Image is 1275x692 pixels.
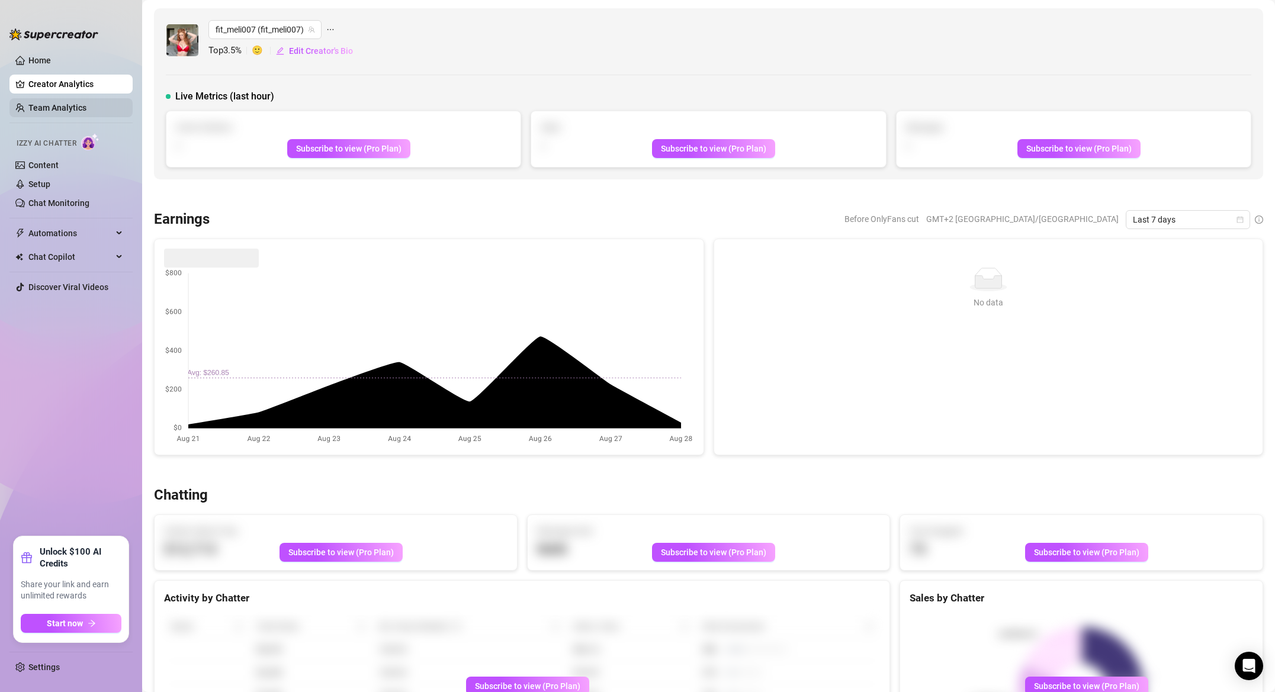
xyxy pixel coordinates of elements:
[1255,215,1263,224] span: info-circle
[154,210,210,229] h3: Earnings
[308,26,315,33] span: team
[1025,543,1148,562] button: Subscribe to view (Pro Plan)
[28,75,123,94] a: Creator Analytics
[661,548,766,557] span: Subscribe to view (Pro Plan)
[728,296,1249,309] div: No data
[175,89,274,104] span: Live Metrics (last hour)
[1034,681,1139,691] span: Subscribe to view (Pro Plan)
[166,24,198,56] img: fit_meli007
[289,46,353,56] span: Edit Creator's Bio
[652,139,775,158] button: Subscribe to view (Pro Plan)
[47,619,83,628] span: Start now
[288,548,394,557] span: Subscribe to view (Pro Plan)
[296,144,402,153] span: Subscribe to view (Pro Plan)
[28,247,113,266] span: Chat Copilot
[208,44,252,58] span: Top 3.5 %
[1235,652,1263,680] div: Open Intercom Messenger
[28,179,50,189] a: Setup
[276,47,284,55] span: edit
[252,44,275,58] span: 🙂
[275,41,354,60] button: Edit Creator's Bio
[28,56,51,65] a: Home
[326,20,335,39] span: ellipsis
[280,543,403,562] button: Subscribe to view (Pro Plan)
[216,21,314,38] span: fit_meli007 (fit_meli007)
[1034,548,1139,557] span: Subscribe to view (Pro Plan)
[1017,139,1141,158] button: Subscribe to view (Pro Plan)
[1026,144,1132,153] span: Subscribe to view (Pro Plan)
[28,662,60,672] a: Settings
[1237,216,1244,223] span: calendar
[21,552,33,564] span: gift
[15,228,25,238] span: thunderbolt
[910,590,1253,606] div: Sales by Chatter
[88,619,96,627] span: arrow-right
[28,103,86,112] a: Team Analytics
[21,579,121,602] span: Share your link and earn unlimited rewards
[40,546,121,569] strong: Unlock $100 AI Credits
[9,28,98,40] img: logo-BBDzfeDw.svg
[287,139,410,158] button: Subscribe to view (Pro Plan)
[661,144,766,153] span: Subscribe to view (Pro Plan)
[844,210,919,228] span: Before OnlyFans cut
[28,198,89,208] a: Chat Monitoring
[81,133,99,150] img: AI Chatter
[926,210,1119,228] span: GMT+2 [GEOGRAPHIC_DATA]/[GEOGRAPHIC_DATA]
[15,253,23,261] img: Chat Copilot
[164,590,880,606] div: Activity by Chatter
[21,614,121,633] button: Start nowarrow-right
[28,224,113,243] span: Automations
[28,160,59,170] a: Content
[1133,211,1243,228] span: Last 7 days
[28,282,108,292] a: Discover Viral Videos
[475,681,580,691] span: Subscribe to view (Pro Plan)
[154,486,208,505] h3: Chatting
[17,138,76,149] span: Izzy AI Chatter
[652,543,775,562] button: Subscribe to view (Pro Plan)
